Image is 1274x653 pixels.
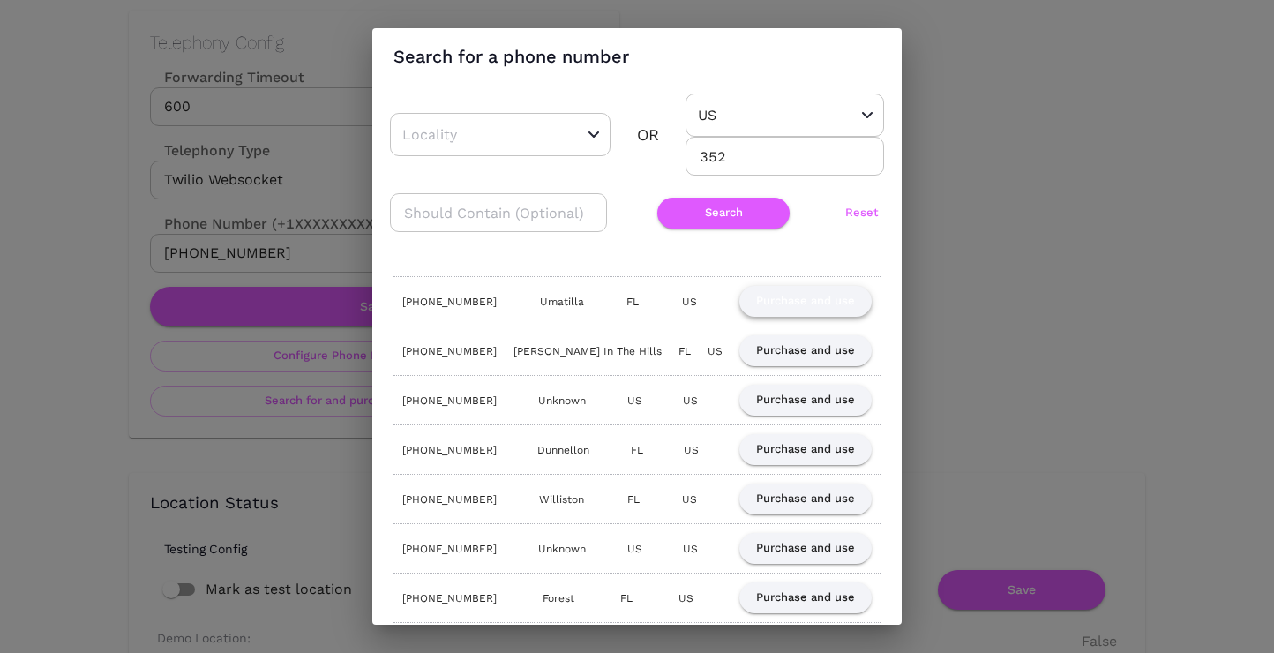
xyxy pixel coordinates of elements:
[539,491,584,508] div: Williston
[739,582,872,613] button: Purchase and use
[583,124,604,146] button: Open
[739,484,872,514] button: Purchase and use
[626,293,639,311] div: FL
[682,491,697,508] div: US
[686,137,884,176] input: Area Code
[402,540,497,558] div: [PHONE_NUMBER]
[390,193,607,232] input: Should Contain (Optional)
[402,441,497,459] div: [PHONE_NUMBER]
[631,441,643,459] div: FL
[627,491,640,508] div: FL
[627,392,642,409] div: US
[739,335,872,366] button: Purchase and use
[402,293,497,311] div: [PHONE_NUMBER]
[402,342,497,360] div: [PHONE_NUMBER]
[537,441,589,459] div: Dunnellon
[637,122,659,148] div: OR
[540,293,584,311] div: Umatilla
[372,28,902,85] h2: Search for a phone number
[684,441,699,459] div: US
[683,392,698,409] div: US
[657,198,790,229] button: Search
[682,293,697,311] div: US
[840,198,884,229] button: Reset
[402,491,497,508] div: [PHONE_NUMBER]
[513,342,662,360] div: [PERSON_NAME] In The Hills
[678,589,693,607] div: US
[857,105,878,126] button: Open
[739,385,872,416] button: Purchase and use
[543,589,574,607] div: Forest
[402,589,497,607] div: [PHONE_NUMBER]
[683,540,698,558] div: US
[627,540,642,558] div: US
[739,286,872,317] button: Purchase and use
[678,342,691,360] div: FL
[708,342,723,360] div: US
[693,101,821,129] input: Country
[538,392,586,409] div: Unknown
[620,589,633,607] div: FL
[402,392,497,409] div: [PHONE_NUMBER]
[538,540,586,558] div: Unknown
[739,434,872,465] button: Purchase and use
[398,121,548,148] input: Locality
[739,533,872,564] button: Purchase and use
